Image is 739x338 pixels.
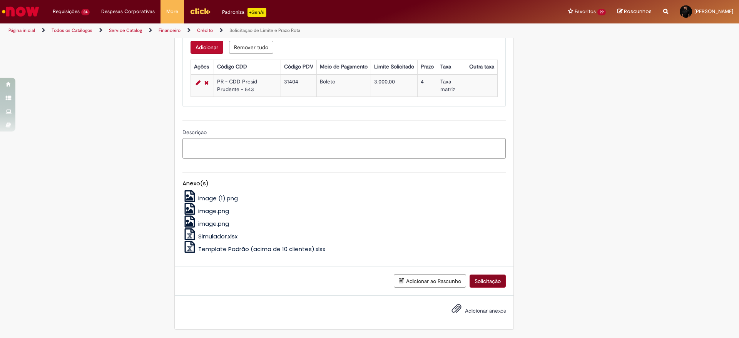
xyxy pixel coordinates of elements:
[316,75,371,97] td: Boleto
[466,60,497,74] th: Outra taxa
[191,41,223,54] button: Add a row for Prazo/Crédito
[247,8,266,17] p: +GenAi
[575,8,596,15] span: Favoritos
[214,75,281,97] td: PR - CDD Presid Prudente - 543
[371,60,417,74] th: Limite Solicitado
[109,27,142,33] a: Service Catalog
[198,232,237,240] span: Simulador.xlsx
[182,207,229,215] a: image.png
[470,275,506,288] button: Solicitação
[101,8,155,15] span: Despesas Corporativas
[53,8,80,15] span: Requisições
[194,78,202,87] a: Editar Linha 1
[182,220,229,228] a: image.png
[182,129,208,136] span: Descrição
[52,27,92,33] a: Todos os Catálogos
[81,9,90,15] span: 24
[182,245,326,253] a: Template Padrão (acima de 10 clientes).xlsx
[316,60,371,74] th: Meio de Pagamento
[6,23,487,38] ul: Trilhas de página
[198,220,229,228] span: image.png
[1,4,40,19] img: ServiceNow
[198,207,229,215] span: image.png
[229,41,273,54] button: Remove all rows for Prazo/Crédito
[182,138,506,159] textarea: Descrição
[166,8,178,15] span: More
[191,60,214,74] th: Ações
[8,27,35,33] a: Página inicial
[182,180,506,187] h5: Anexo(s)
[190,5,211,17] img: click_logo_yellow_360x200.png
[197,27,213,33] a: Crédito
[371,75,417,97] td: 3.000,00
[222,8,266,17] div: Padroniza
[437,60,466,74] th: Taxa
[417,75,437,97] td: 4
[229,27,300,33] a: Solicitação de Limite e Prazo Rota
[465,307,506,314] span: Adicionar anexos
[198,194,238,202] span: image (1).png
[159,27,181,33] a: Financeiro
[624,8,652,15] span: Rascunhos
[694,8,733,15] span: [PERSON_NAME]
[182,194,238,202] a: image (1).png
[617,8,652,15] a: Rascunhos
[202,78,211,87] a: Remover linha 1
[281,75,316,97] td: 31404
[394,274,466,288] button: Adicionar ao Rascunho
[214,60,281,74] th: Código CDD
[182,232,238,240] a: Simulador.xlsx
[450,301,463,319] button: Adicionar anexos
[198,245,325,253] span: Template Padrão (acima de 10 clientes).xlsx
[417,60,437,74] th: Prazo
[597,9,606,15] span: 29
[437,75,466,97] td: Taxa matriz
[281,60,316,74] th: Código PDV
